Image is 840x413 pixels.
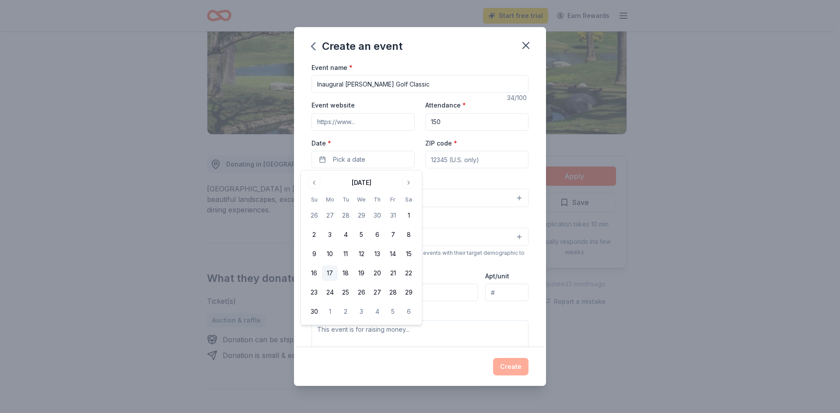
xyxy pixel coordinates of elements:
label: Event name [311,63,353,72]
input: https://www... [311,113,415,131]
th: Wednesday [353,195,369,204]
button: 7 [385,227,401,243]
button: 26 [353,285,369,300]
span: Pick a date [333,154,365,165]
button: 6 [369,227,385,243]
button: 31 [385,208,401,223]
button: 5 [353,227,369,243]
button: 20 [369,265,385,281]
button: 27 [369,285,385,300]
input: Spring Fundraiser [311,75,528,93]
button: 1 [401,208,416,223]
label: Apt/unit [485,272,509,281]
button: 24 [322,285,338,300]
button: 12 [353,246,369,262]
button: 30 [369,208,385,223]
button: 15 [401,246,416,262]
button: 27 [322,208,338,223]
th: Monday [322,195,338,204]
button: 30 [306,304,322,319]
button: 6 [401,304,416,319]
button: 8 [401,227,416,243]
button: 9 [306,246,322,262]
button: 29 [353,208,369,223]
button: Go to next month [402,177,415,189]
div: Create an event [311,39,402,53]
input: 20 [425,113,528,131]
th: Saturday [401,195,416,204]
button: 11 [338,246,353,262]
button: 26 [306,208,322,223]
button: 25 [338,285,353,300]
th: Thursday [369,195,385,204]
div: 34 /100 [507,93,528,103]
button: 29 [401,285,416,300]
button: 4 [369,304,385,319]
th: Sunday [306,195,322,204]
button: 28 [338,208,353,223]
label: Attendance [425,101,466,110]
button: 22 [401,265,416,281]
button: 13 [369,246,385,262]
button: 2 [306,227,322,243]
div: [DATE] [352,177,371,188]
button: 18 [338,265,353,281]
button: 4 [338,227,353,243]
button: Pick a date [311,151,415,168]
button: 23 [306,285,322,300]
label: Event website [311,101,355,110]
input: # [485,284,528,301]
button: 10 [322,246,338,262]
button: 5 [385,304,401,319]
button: 28 [385,285,401,300]
th: Tuesday [338,195,353,204]
button: 17 [322,265,338,281]
label: ZIP code [425,139,457,148]
button: Go to previous month [308,177,320,189]
input: 12345 (U.S. only) [425,151,528,168]
th: Friday [385,195,401,204]
button: 3 [353,304,369,319]
button: 16 [306,265,322,281]
label: Date [311,139,415,148]
button: 14 [385,246,401,262]
button: 1 [322,304,338,319]
button: 21 [385,265,401,281]
button: 19 [353,265,369,281]
button: 3 [322,227,338,243]
button: 2 [338,304,353,319]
